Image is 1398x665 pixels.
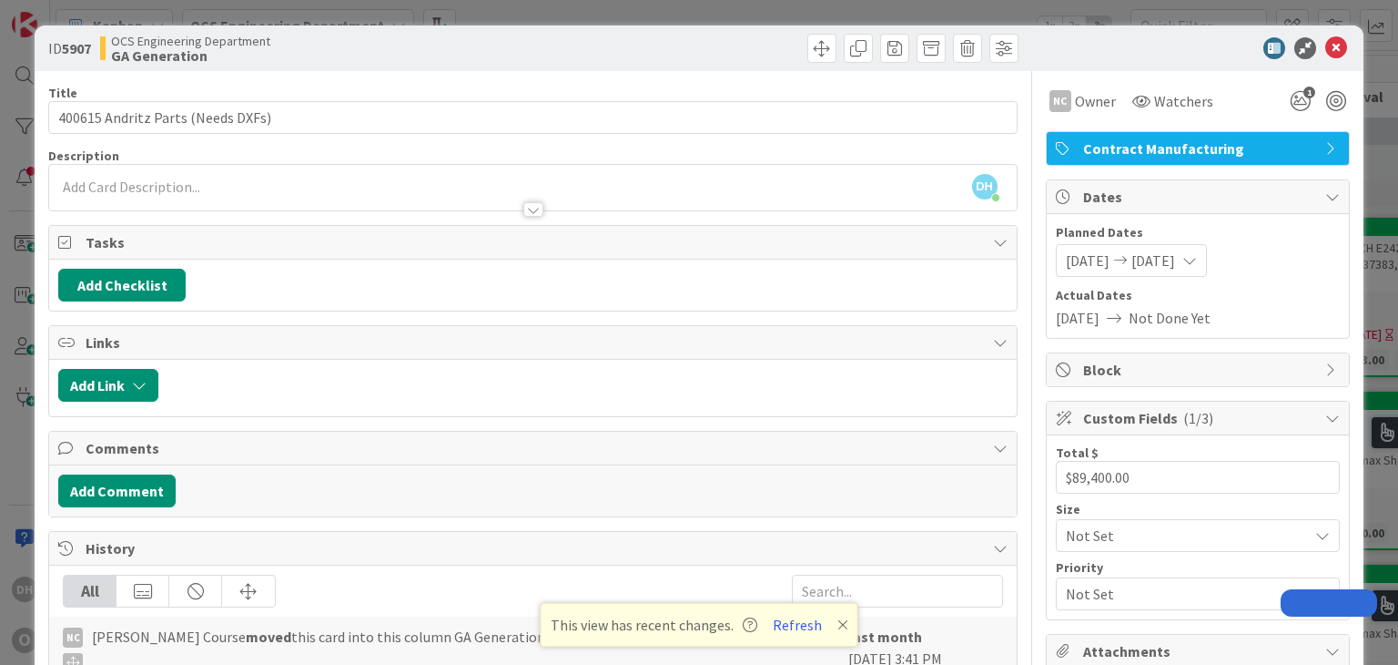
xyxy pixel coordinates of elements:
[1066,250,1109,271] span: [DATE]
[1056,503,1340,516] div: Size
[63,628,83,648] div: NC
[1056,561,1340,574] div: Priority
[48,85,77,101] label: Title
[48,37,91,59] span: ID
[551,614,757,636] span: This view has recent changes.
[64,576,116,607] div: All
[1154,90,1213,112] span: Watchers
[48,148,119,164] span: Description
[1083,407,1316,429] span: Custom Fields
[1303,87,1315,98] span: 1
[58,369,158,402] button: Add Link
[1056,307,1099,329] span: [DATE]
[1075,90,1116,112] span: Owner
[58,475,176,507] button: Add Comment
[86,332,983,353] span: Links
[1083,640,1316,662] span: Attachments
[766,613,828,637] button: Refresh
[1056,445,1099,461] label: Total $
[1049,90,1071,112] div: NC
[86,437,983,459] span: Comments
[1066,581,1299,607] span: Not Set
[1183,409,1213,427] span: ( 1/3 )
[48,101,1017,134] input: type card name here...
[792,575,1003,608] input: Search...
[1129,307,1211,329] span: Not Done Yet
[58,269,186,302] button: Add Checklist
[972,174,998,199] span: DH
[1056,286,1340,305] span: Actual Dates
[1066,523,1299,548] span: Not Set
[86,537,983,559] span: History
[246,628,291,646] b: moved
[62,39,91,57] b: 5907
[1131,250,1175,271] span: [DATE]
[848,628,922,646] b: last month
[111,34,270,48] span: OCS Engineering Department
[111,48,270,63] b: GA Generation
[86,231,983,253] span: Tasks
[1083,359,1316,381] span: Block
[1083,186,1316,208] span: Dates
[1056,223,1340,242] span: Planned Dates
[1083,138,1316,159] span: Contract Manufacturing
